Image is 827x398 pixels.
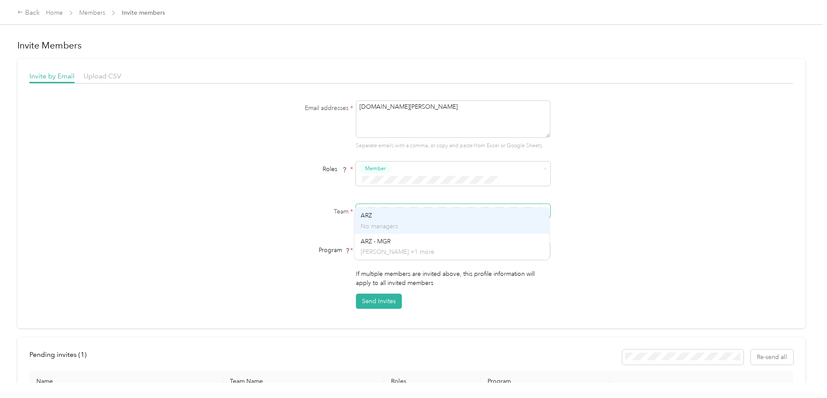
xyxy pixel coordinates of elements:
div: Resend all invitations [622,349,794,365]
span: Invite by Email [29,72,74,80]
th: Name [29,371,223,392]
div: left-menu [29,349,93,365]
p: If multiple members are invited above, this profile information will apply to all invited members [356,269,550,288]
th: Roles [384,371,481,392]
span: ARZ - MGR [361,238,391,245]
span: Upload CSV [84,72,121,80]
span: ( 1 ) [78,350,87,359]
p: [PERSON_NAME] +1 more [361,247,543,256]
iframe: Everlance-gr Chat Button Frame [779,349,827,398]
textarea: [DOMAIN_NAME][PERSON_NAME] [356,100,550,138]
div: Program [245,246,353,255]
span: Member [365,165,386,172]
th: Program [481,371,610,392]
label: Team [245,207,353,216]
a: Members [79,9,105,16]
h1: Invite Members [17,39,805,52]
span: Pending invites [29,350,87,359]
div: Back [17,8,40,18]
th: Team Name [223,371,384,392]
button: Member [359,163,392,174]
p: Separate emails with a comma, or copy and paste from Excel or Google Sheets. [356,142,550,150]
span: Invite members [122,8,165,17]
a: Home [46,9,63,16]
div: info-bar [29,349,793,365]
button: Send Invites [356,294,402,309]
span: Roles [320,162,350,176]
span: ARZ [361,212,372,219]
label: Email addresses [245,104,353,113]
p: No managers [361,222,543,231]
button: Re-send all [751,349,793,365]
